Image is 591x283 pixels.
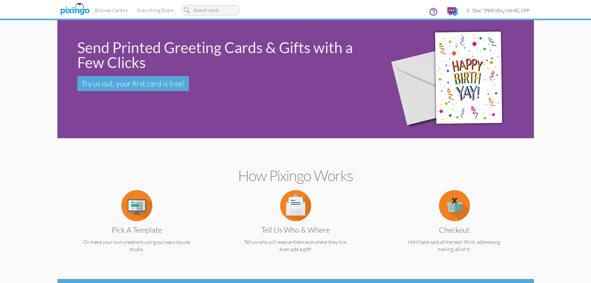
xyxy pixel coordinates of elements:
p: We'll take care of the rest! Print, addressing, mailing, all of it! [387,239,522,253]
span: Try us out, your first card is free! [81,79,185,88]
div: Send Printed Greeting Cards & Gifts with a Few Clicks [77,40,370,70]
a: C. "Doc" [PERSON_NAME], CFP [462,2,534,18]
a: Try us out, your first card is free! [77,76,189,91]
a: Browse Cards [90,2,132,18]
a: Everything Else [132,2,178,18]
h3: Tell us Who & Where [233,226,358,234]
img: item.alt [121,190,152,221]
a: Tell us Who & Where Tell us who will receive them and where they live, even add a gift! [228,202,363,253]
img: comments.svg [447,7,458,16]
img: pixingo logo [58,2,91,17]
h3: Pick a Template [74,226,199,234]
img: item.alt [280,190,311,221]
p: Tell us who will receive them and where they live, even add a gift! [228,239,363,253]
h2: How Pixingo works [68,167,523,184]
span: C. "Doc" [PERSON_NAME], CFP [467,8,529,13]
p: Or make your own creations using our easy-to-use studio. [69,239,204,253]
input: Search cards [181,5,240,16]
img: 942c5090-71ba-4bfc-9a92-ca782dcda692.png [380,11,530,147]
h3: Checkout [392,226,517,234]
a: Checkout We'll take care of the rest! Print, addressing, mailing, all of it! [387,202,522,253]
img: item.alt [439,190,470,221]
a: Pick a Template Or make your own creations using our easy-to-use studio. [69,202,204,253]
